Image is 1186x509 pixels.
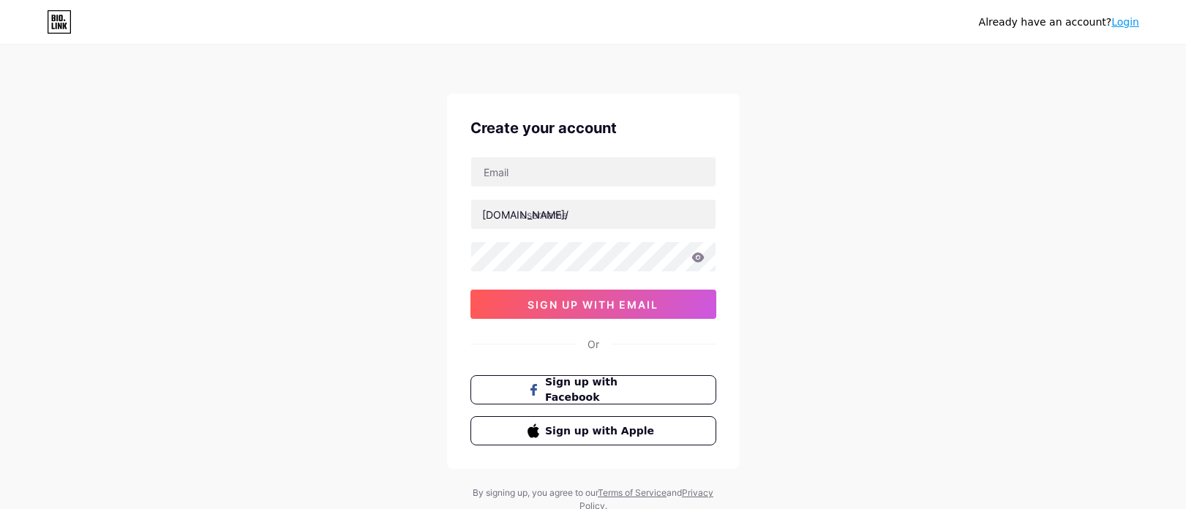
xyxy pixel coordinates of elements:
button: Sign up with Facebook [470,375,716,404]
input: Email [471,157,716,186]
div: [DOMAIN_NAME]/ [482,207,568,222]
span: Sign up with Facebook [545,374,658,405]
span: Sign up with Apple [545,423,658,439]
div: Or [588,336,599,352]
span: sign up with email [528,298,658,311]
a: Terms of Service [598,487,667,498]
button: Sign up with Apple [470,416,716,445]
div: Create your account [470,117,716,139]
a: Login [1111,16,1139,28]
button: sign up with email [470,290,716,319]
input: username [471,200,716,229]
div: Already have an account? [979,15,1139,30]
